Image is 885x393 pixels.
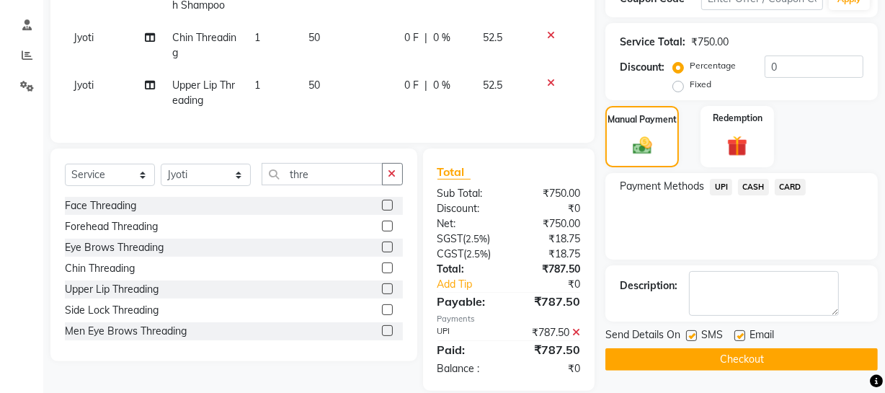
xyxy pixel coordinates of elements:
button: Checkout [605,348,878,371]
span: Send Details On [605,327,680,345]
span: 52.5 [484,79,503,92]
span: 2.5% [466,233,488,244]
div: Sub Total: [427,186,509,201]
div: ₹0 [522,277,591,292]
span: SGST [437,232,463,245]
div: ( ) [427,231,509,247]
div: ₹787.50 [509,341,591,358]
span: 2.5% [467,248,489,260]
span: | [424,78,427,93]
span: Jyoti [74,31,94,44]
span: 0 F [404,78,419,93]
div: ₹18.75 [509,231,591,247]
div: ₹0 [509,361,591,376]
span: 50 [308,79,320,92]
div: ₹787.50 [509,293,591,310]
span: Payment Methods [620,179,704,194]
span: Total [437,164,471,180]
label: Redemption [713,112,762,125]
div: Forehead Threading [65,219,158,234]
div: ₹750.00 [509,186,591,201]
div: ( ) [427,247,509,262]
label: Manual Payment [608,113,677,126]
div: Upper Lip Threading [65,282,159,297]
span: Chin Threading [172,31,236,59]
span: 0 % [433,78,450,93]
div: ₹18.75 [509,247,591,262]
label: Fixed [690,78,711,91]
label: Percentage [690,59,736,72]
span: CARD [775,179,806,195]
div: Description: [620,278,677,293]
div: Men Eye Brows Threading [65,324,187,339]
img: _gift.svg [721,133,754,159]
div: ₹787.50 [509,325,591,340]
div: Discount: [620,60,664,75]
div: Net: [427,216,509,231]
div: Payable: [427,293,509,310]
div: Paid: [427,341,509,358]
div: Discount: [427,201,509,216]
span: | [424,30,427,45]
span: CGST [437,247,464,260]
span: 0 F [404,30,419,45]
div: ₹750.00 [691,35,729,50]
img: _cash.svg [627,135,658,157]
span: 1 [254,79,260,92]
span: UPI [710,179,732,195]
span: Email [750,327,774,345]
span: 50 [308,31,320,44]
span: CASH [738,179,769,195]
div: ₹0 [509,201,591,216]
div: Total: [427,262,509,277]
div: Eye Brows Threading [65,240,164,255]
div: Payments [437,313,581,325]
a: Add Tip [427,277,522,292]
input: Search or Scan [262,163,383,185]
span: Upper Lip Threading [172,79,235,107]
span: 1 [254,31,260,44]
div: Face Threading [65,198,136,213]
div: ₹750.00 [509,216,591,231]
div: UPI [427,325,509,340]
div: Balance : [427,361,509,376]
div: Service Total: [620,35,685,50]
span: 0 % [433,30,450,45]
div: Side Lock Threading [65,303,159,318]
div: Chin Threading [65,261,135,276]
span: 52.5 [484,31,503,44]
div: ₹787.50 [509,262,591,277]
span: Jyoti [74,79,94,92]
span: SMS [701,327,723,345]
